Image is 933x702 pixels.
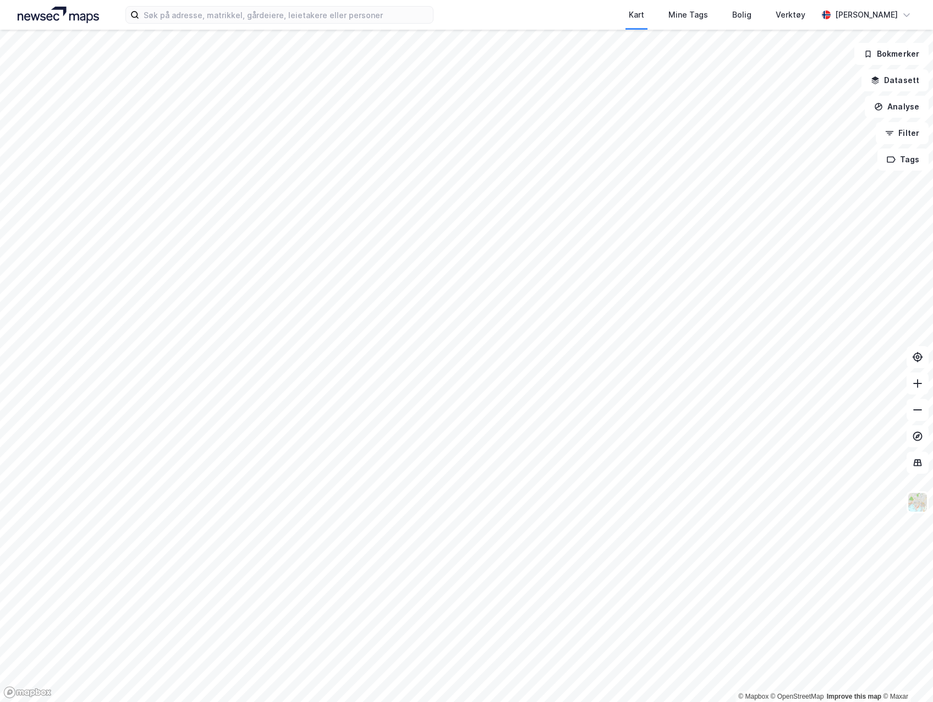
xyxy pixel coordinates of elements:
img: logo.a4113a55bc3d86da70a041830d287a7e.svg [18,7,99,23]
button: Filter [876,122,929,144]
iframe: Chat Widget [878,649,933,702]
img: Z [907,492,928,513]
button: Bokmerker [854,43,929,65]
div: [PERSON_NAME] [835,8,898,21]
button: Tags [877,149,929,171]
button: Datasett [861,69,929,91]
a: Mapbox homepage [3,686,52,699]
div: Bolig [732,8,751,21]
a: Mapbox [738,693,769,700]
a: OpenStreetMap [771,693,824,700]
a: Improve this map [827,693,881,700]
input: Søk på adresse, matrikkel, gårdeiere, leietakere eller personer [139,7,433,23]
div: Mine Tags [668,8,708,21]
button: Analyse [865,96,929,118]
div: Kart [629,8,644,21]
div: Verktøy [776,8,805,21]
